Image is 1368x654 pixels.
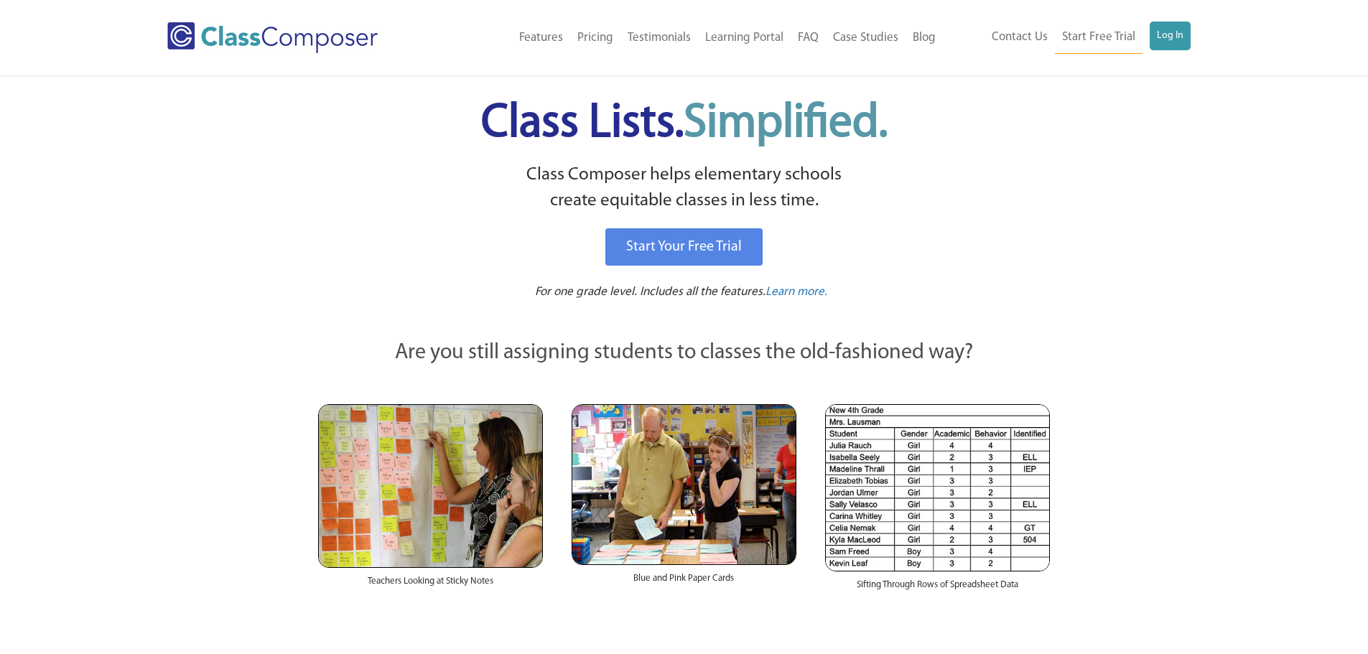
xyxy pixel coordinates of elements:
span: For one grade level. Includes all the features. [535,286,766,298]
a: Features [512,22,570,54]
img: Spreadsheets [825,404,1050,571]
div: Teachers Looking at Sticky Notes [318,568,543,602]
nav: Header Menu [437,22,943,54]
img: Class Composer [167,22,378,53]
a: Start Your Free Trial [605,228,763,266]
a: FAQ [791,22,826,54]
a: Start Free Trial [1055,22,1143,54]
span: Simplified. [684,101,888,147]
span: Start Your Free Trial [626,240,742,254]
img: Teachers Looking at Sticky Notes [318,404,543,568]
div: Blue and Pink Paper Cards [572,565,796,599]
span: Class Lists. [481,101,888,147]
nav: Header Menu [943,22,1191,54]
img: Blue and Pink Paper Cards [572,404,796,564]
div: Sifting Through Rows of Spreadsheet Data [825,571,1050,606]
a: Case Studies [826,22,906,54]
p: Class Composer helps elementary schools create equitable classes in less time. [316,162,1053,215]
a: Learn more. [766,284,827,302]
a: Learning Portal [698,22,791,54]
span: Learn more. [766,286,827,298]
a: Log In [1150,22,1191,50]
a: Pricing [570,22,620,54]
a: Contact Us [985,22,1055,53]
a: Blog [906,22,943,54]
a: Testimonials [620,22,698,54]
p: Are you still assigning students to classes the old-fashioned way? [318,337,1051,369]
